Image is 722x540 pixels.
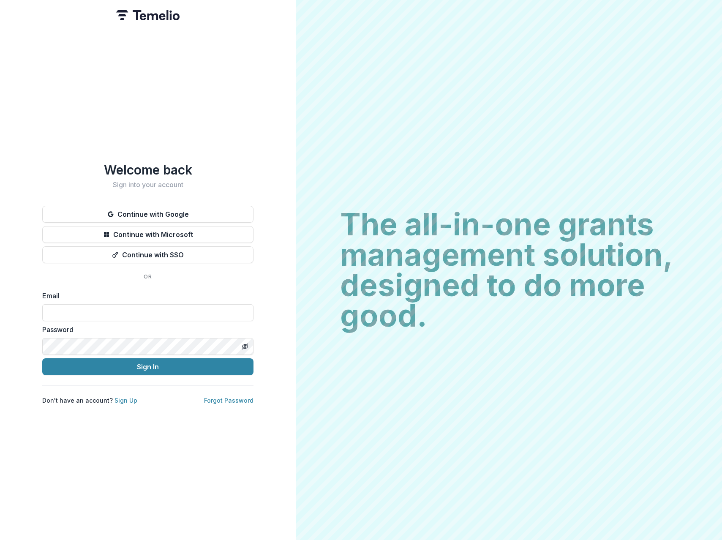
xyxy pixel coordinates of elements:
button: Continue with SSO [42,246,253,263]
button: Continue with Google [42,206,253,223]
a: Sign Up [114,397,137,404]
img: Temelio [116,10,180,20]
h2: Sign into your account [42,181,253,189]
p: Don't have an account? [42,396,137,405]
h1: Welcome back [42,162,253,177]
button: Sign In [42,358,253,375]
label: Password [42,325,248,335]
label: Email [42,291,248,301]
button: Continue with Microsoft [42,226,253,243]
button: Toggle password visibility [238,340,252,353]
a: Forgot Password [204,397,253,404]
